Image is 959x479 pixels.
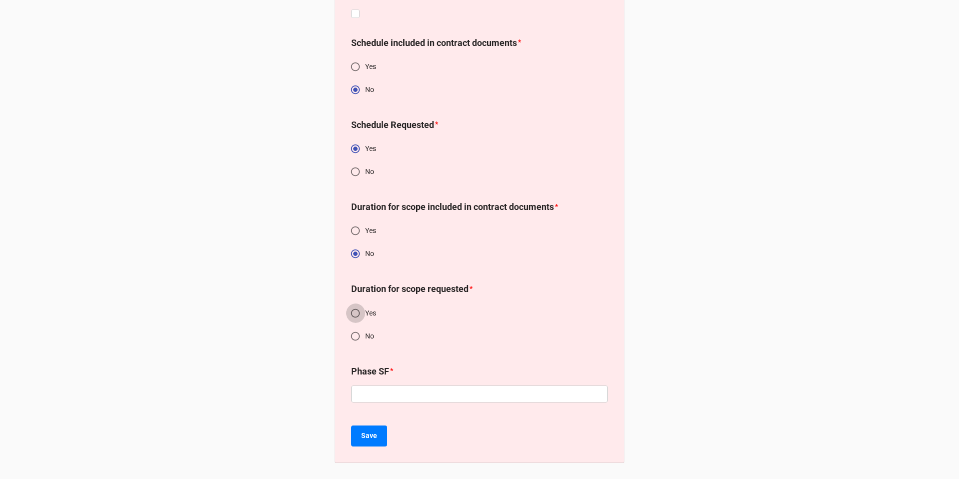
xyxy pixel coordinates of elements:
span: No [365,84,374,95]
span: Yes [365,61,376,72]
label: Duration for scope included in contract documents [351,200,554,214]
span: Yes [365,225,376,236]
label: Schedule Requested [351,118,434,132]
label: Phase SF [351,364,389,378]
label: Schedule included in contract documents [351,36,517,50]
span: No [365,166,374,177]
label: Duration for scope requested [351,282,469,296]
span: No [365,248,374,259]
span: Yes [365,143,376,154]
button: Save [351,425,387,446]
b: Save [361,430,377,441]
span: No [365,331,374,341]
span: Yes [365,308,376,318]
